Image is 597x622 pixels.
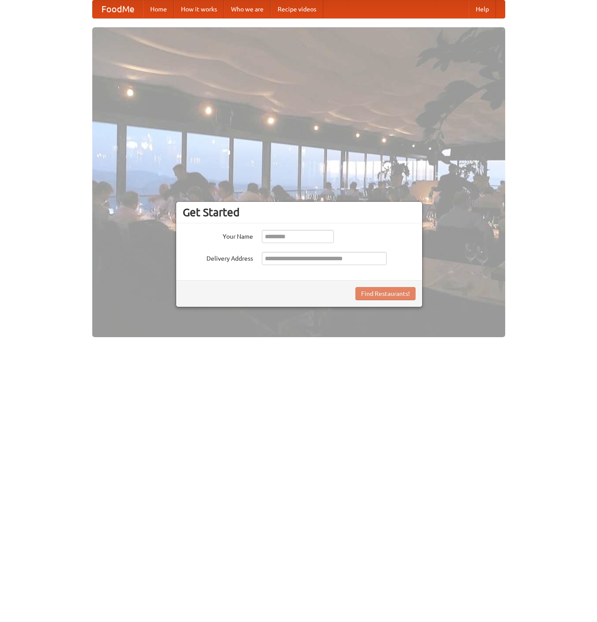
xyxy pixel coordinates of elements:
[174,0,224,18] a: How it works
[469,0,496,18] a: Help
[183,230,253,241] label: Your Name
[355,287,416,300] button: Find Restaurants!
[271,0,323,18] a: Recipe videos
[224,0,271,18] a: Who we are
[183,206,416,219] h3: Get Started
[183,252,253,263] label: Delivery Address
[143,0,174,18] a: Home
[93,0,143,18] a: FoodMe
